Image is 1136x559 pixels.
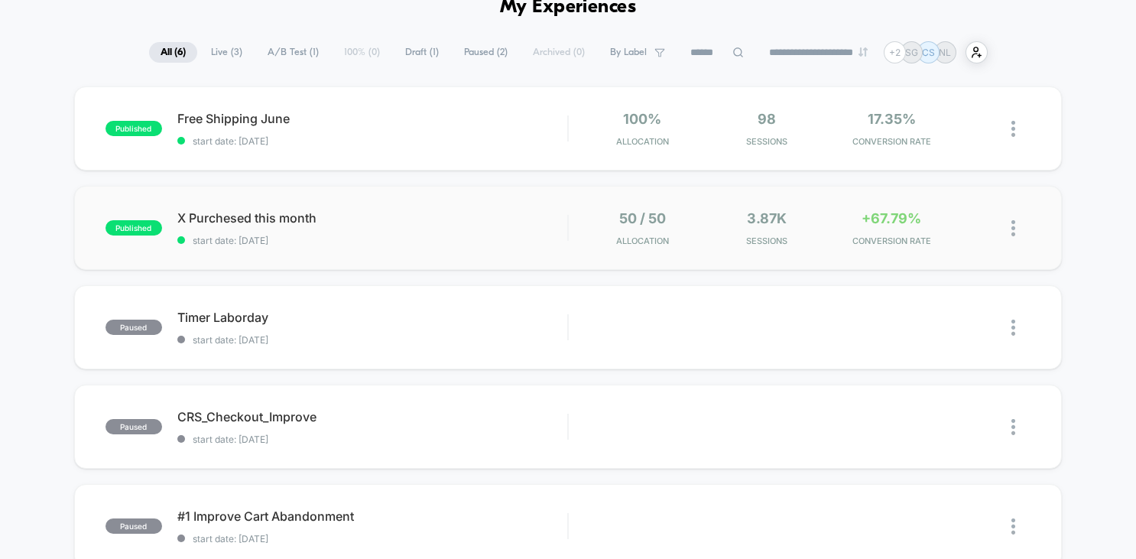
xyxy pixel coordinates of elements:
span: start date: [DATE] [177,434,568,445]
span: 100% [623,111,661,127]
p: NL [939,47,951,58]
span: paused [105,419,162,434]
span: paused [105,518,162,534]
span: Allocation [616,236,669,246]
img: close [1011,419,1015,435]
p: SG [905,47,918,58]
span: Live ( 3 ) [200,42,254,63]
span: 50 / 50 [619,210,666,226]
img: close [1011,220,1015,236]
span: CONVERSION RATE [833,136,950,147]
p: CS [922,47,935,58]
span: published [105,121,162,136]
span: By Label [610,47,647,58]
span: 3.87k [747,210,787,226]
span: A/B Test ( 1 ) [256,42,330,63]
span: Timer Laborday [177,310,568,325]
div: + 2 [884,41,906,63]
span: X Purchesed this month [177,210,568,226]
span: start date: [DATE] [177,533,568,544]
span: paused [105,320,162,335]
img: close [1011,320,1015,336]
span: Sessions [709,136,826,147]
span: CONVERSION RATE [833,236,950,246]
span: Free Shipping June [177,111,568,126]
span: Sessions [709,236,826,246]
img: end [858,47,868,57]
span: CRS_Checkout_Improve [177,409,568,424]
span: start date: [DATE] [177,235,568,246]
span: #1 Improve Cart Abandonment [177,509,568,524]
span: 17.35% [868,111,916,127]
span: start date: [DATE] [177,135,568,147]
span: Draft ( 1 ) [394,42,450,63]
span: 98 [758,111,776,127]
span: All ( 6 ) [149,42,197,63]
span: Paused ( 2 ) [453,42,519,63]
span: published [105,220,162,236]
span: start date: [DATE] [177,334,568,346]
img: close [1011,121,1015,137]
span: Allocation [616,136,669,147]
img: close [1011,518,1015,535]
span: +67.79% [862,210,921,226]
